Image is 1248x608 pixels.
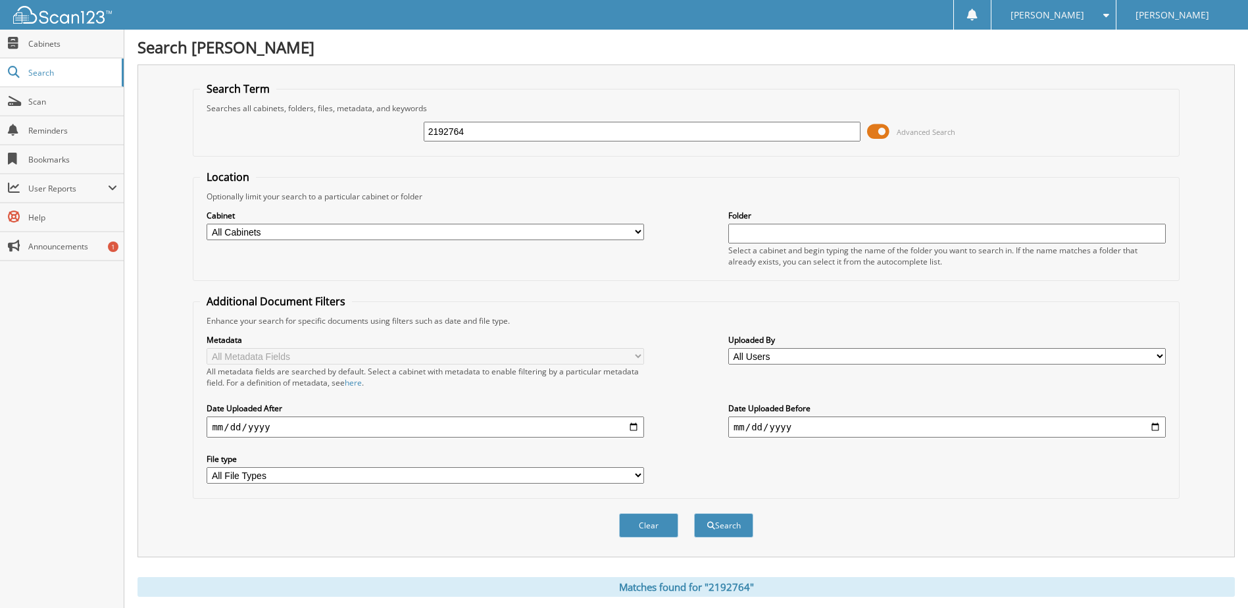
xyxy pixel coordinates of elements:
[28,38,117,49] span: Cabinets
[1011,11,1084,19] span: [PERSON_NAME]
[897,127,955,137] span: Advanced Search
[200,294,352,309] legend: Additional Document Filters
[207,453,644,465] label: File type
[28,183,108,194] span: User Reports
[108,241,118,252] div: 1
[207,417,644,438] input: start
[207,334,644,345] label: Metadata
[728,403,1166,414] label: Date Uploaded Before
[137,577,1235,597] div: Matches found for "2192764"
[200,103,1172,114] div: Searches all cabinets, folders, files, metadata, and keywords
[207,403,644,414] label: Date Uploaded After
[728,417,1166,438] input: end
[200,191,1172,202] div: Optionally limit your search to a particular cabinet or folder
[728,334,1166,345] label: Uploaded By
[694,513,753,538] button: Search
[200,170,256,184] legend: Location
[28,212,117,223] span: Help
[207,366,644,388] div: All metadata fields are searched by default. Select a cabinet with metadata to enable filtering b...
[728,245,1166,267] div: Select a cabinet and begin typing the name of the folder you want to search in. If the name match...
[728,210,1166,221] label: Folder
[13,6,112,24] img: scan123-logo-white.svg
[137,36,1235,58] h1: Search [PERSON_NAME]
[28,125,117,136] span: Reminders
[28,154,117,165] span: Bookmarks
[207,210,644,221] label: Cabinet
[200,315,1172,326] div: Enhance your search for specific documents using filters such as date and file type.
[28,96,117,107] span: Scan
[619,513,678,538] button: Clear
[200,82,276,96] legend: Search Term
[28,241,117,252] span: Announcements
[345,377,362,388] a: here
[28,67,115,78] span: Search
[1136,11,1209,19] span: [PERSON_NAME]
